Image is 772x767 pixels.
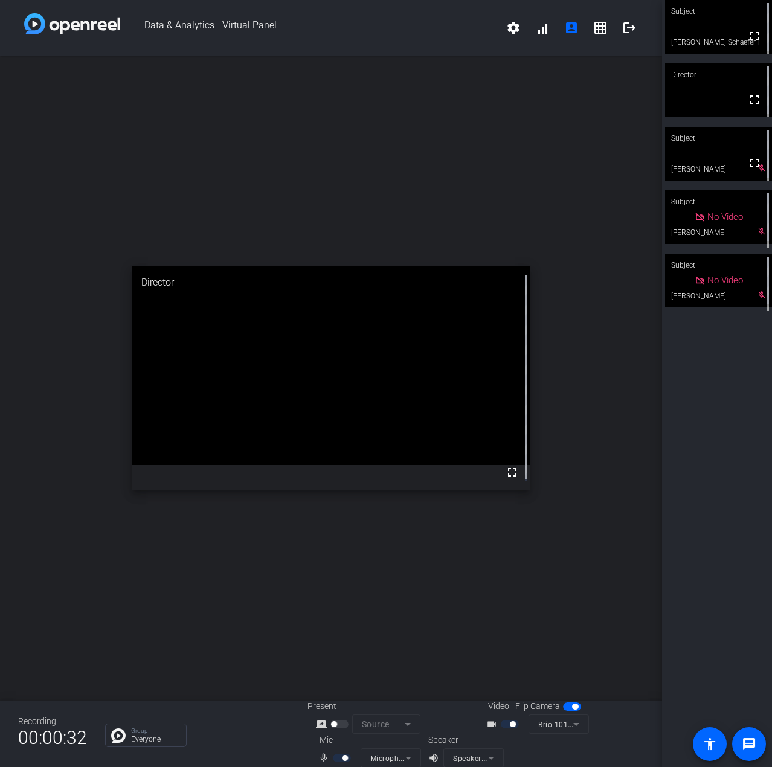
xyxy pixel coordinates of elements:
div: Mic [307,734,428,746]
mat-icon: account_box [564,21,579,35]
img: Chat Icon [111,728,126,743]
div: Director [665,63,772,86]
span: Flip Camera [515,700,560,713]
mat-icon: message [742,737,756,751]
mat-icon: logout [622,21,637,35]
mat-icon: grid_on [593,21,608,35]
mat-icon: screen_share_outline [316,717,330,731]
span: Data & Analytics - Virtual Panel [120,13,499,42]
mat-icon: mic_none [318,751,333,765]
div: Subject [665,127,772,150]
mat-icon: settings [506,21,521,35]
div: Subject [665,190,772,213]
div: Director [132,266,530,299]
button: signal_cellular_alt [528,13,557,42]
mat-icon: accessibility [703,737,717,751]
span: Video [488,700,509,713]
div: Recording [18,715,87,728]
div: Speaker [428,734,501,746]
p: Group [131,728,180,734]
span: No Video [707,275,743,286]
mat-icon: fullscreen [505,465,519,480]
mat-icon: fullscreen [747,29,762,43]
span: No Video [707,211,743,222]
img: white-gradient.svg [24,13,120,34]
mat-icon: volume_up [428,751,443,765]
span: 00:00:32 [18,723,87,753]
p: Everyone [131,736,180,743]
mat-icon: fullscreen [747,156,762,170]
div: Subject [665,254,772,277]
div: Present [307,700,428,713]
mat-icon: videocam_outline [486,717,501,731]
mat-icon: fullscreen [747,92,762,107]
